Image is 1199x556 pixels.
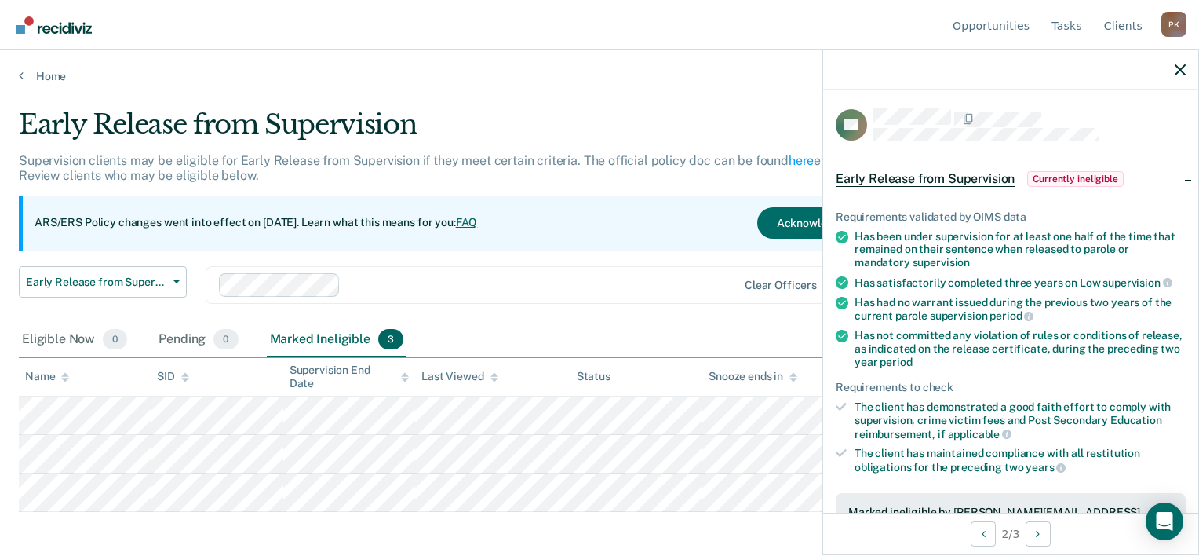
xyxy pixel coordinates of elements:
[16,16,92,34] img: Recidiviz
[823,513,1198,554] div: 2 / 3
[1102,276,1172,289] span: supervision
[836,210,1186,224] div: Requirements validated by OIMS data
[35,215,477,231] p: ARS/ERS Policy changes went into effect on [DATE]. Learn what this means for you:
[855,296,1186,323] div: Has had no warrant issued during the previous two years of the current parole supervision
[19,108,918,153] div: Early Release from Supervision
[103,329,127,349] span: 0
[456,216,478,229] a: FAQ
[26,276,167,289] span: Early Release from Supervision
[948,428,1011,441] span: applicable
[848,506,1173,545] div: Marked ineligible by [PERSON_NAME][EMAIL_ADDRESS][PERSON_NAME][DOMAIN_NAME][US_STATE] on [DATE]. ...
[19,69,1180,83] a: Home
[19,323,130,357] div: Eligible Now
[213,329,238,349] span: 0
[880,356,912,368] span: period
[913,256,970,269] span: supervision
[789,153,814,168] a: here
[378,329,403,349] span: 3
[855,230,1186,269] div: Has been under supervision for at least one half of the time that remained on their sentence when...
[745,279,817,292] div: Clear officers
[989,309,1033,322] span: period
[1027,171,1124,187] span: Currently ineligible
[1161,12,1186,37] button: Profile dropdown button
[855,276,1186,290] div: Has satisfactorily completed three years on Low
[757,207,906,239] button: Acknowledge & Close
[267,323,407,357] div: Marked Ineligible
[1161,12,1186,37] div: P K
[155,323,241,357] div: Pending
[971,521,996,547] button: Previous Opportunity
[25,370,69,383] div: Name
[836,381,1186,394] div: Requirements to check
[1026,461,1066,474] span: years
[836,171,1015,187] span: Early Release from Supervision
[1026,521,1051,547] button: Next Opportunity
[709,370,797,383] div: Snooze ends in
[19,153,910,183] p: Supervision clients may be eligible for Early Release from Supervision if they meet certain crite...
[577,370,610,383] div: Status
[823,154,1198,204] div: Early Release from SupervisionCurrently ineligible
[290,364,409,390] div: Supervision End Date
[855,329,1186,368] div: Has not committed any violation of rules or conditions of release, as indicated on the release ce...
[855,401,1186,441] div: The client has demonstrated a good faith effort to comply with supervision, crime victim fees and...
[421,370,497,383] div: Last Viewed
[157,370,189,383] div: SID
[1146,503,1183,540] div: Open Intercom Messenger
[855,447,1186,474] div: The client has maintained compliance with all restitution obligations for the preceding two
